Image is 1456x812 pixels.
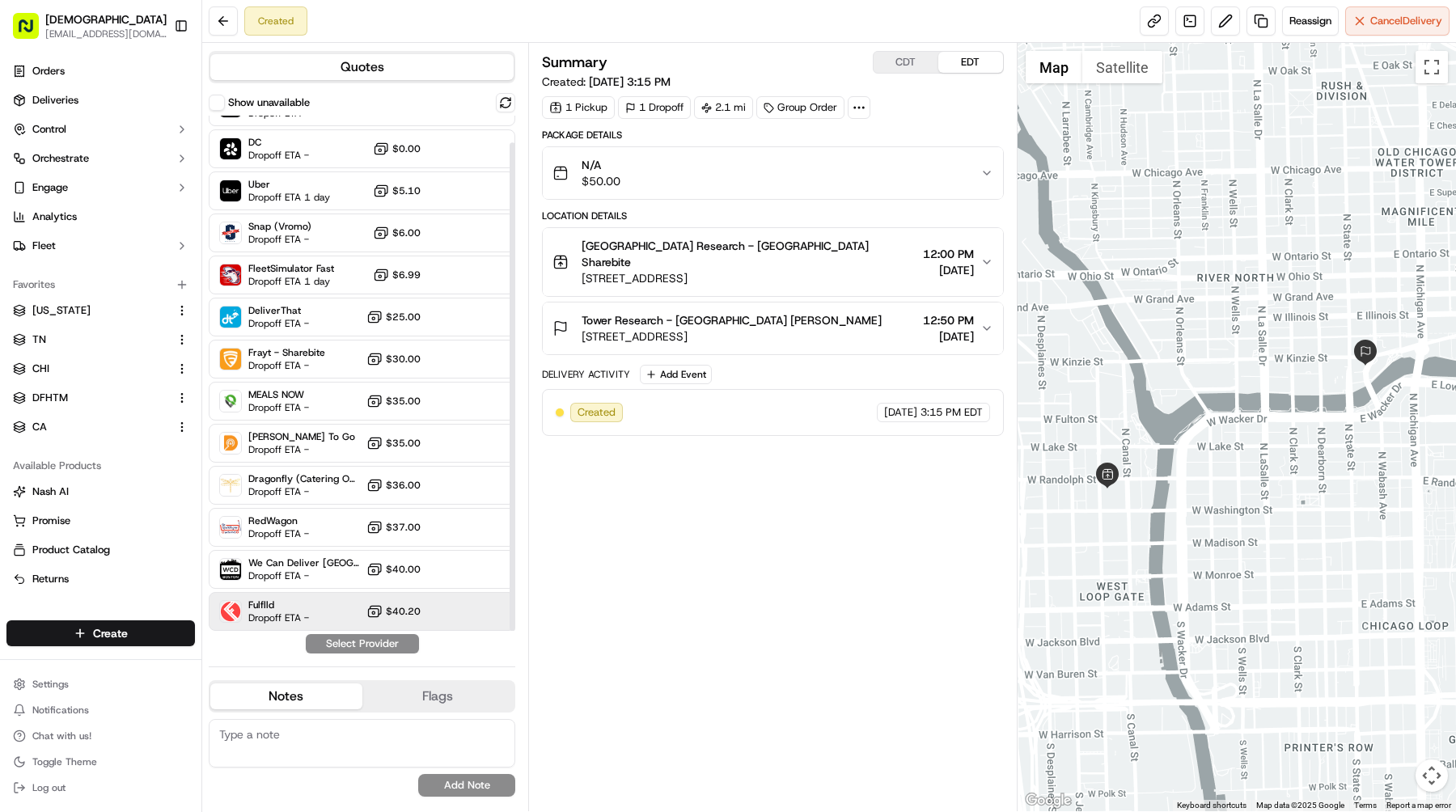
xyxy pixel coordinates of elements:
[32,781,66,794] span: Log out
[386,437,421,450] span: $35.00
[220,349,241,370] img: Frayt - Sharebite
[32,420,47,434] span: CA
[923,312,974,328] span: 12:50 PM
[220,264,241,285] img: FleetSimulator Fast
[582,270,916,286] span: [STREET_ADDRESS]
[6,146,195,171] button: Orchestrate
[362,683,514,709] button: Flags
[366,351,421,367] button: $30.00
[248,346,325,359] span: Frayt - Sharebite
[16,319,29,332] div: 📗
[6,356,195,382] button: CHI
[373,183,421,199] button: $5.10
[114,357,196,370] a: Powered byPylon
[220,307,241,328] img: DeliverThat
[248,485,360,498] span: Dropoff ETA -
[543,228,1003,296] button: [GEOGRAPHIC_DATA] Research - [GEOGRAPHIC_DATA] Sharebite[STREET_ADDRESS]12:00 PM[DATE]
[210,683,362,709] button: Notes
[248,527,309,540] span: Dropoff ETA -
[13,543,188,557] a: Product Catalog
[542,74,671,90] span: Created:
[32,755,97,768] span: Toggle Theme
[93,625,128,641] span: Create
[640,365,712,384] button: Add Event
[1282,6,1339,36] button: Reassign
[146,251,179,264] span: [DATE]
[45,27,167,40] span: [EMAIL_ADDRESS][DOMAIN_NAME]
[32,318,124,334] span: Knowledge Base
[366,435,421,451] button: $35.00
[6,620,195,646] button: Create
[32,93,78,108] span: Deliveries
[542,55,607,70] h3: Summary
[251,207,294,226] button: See all
[32,151,89,166] span: Orchestrate
[1082,51,1162,83] button: Show satellite imagery
[32,678,69,691] span: Settings
[1177,800,1246,811] button: Keyboard shortcuts
[32,391,68,405] span: DFHTM
[6,751,195,773] button: Toggle Theme
[542,368,630,381] div: Delivery Activity
[220,475,241,496] img: Dragonfly (Catering Onfleet)
[13,303,169,318] a: [US_STATE]
[6,204,195,230] a: Analytics
[220,138,241,159] img: Sharebite (Onfleet)
[392,269,421,281] span: $6.99
[32,704,89,717] span: Notifications
[366,309,421,325] button: $25.00
[13,514,188,528] a: Promise
[582,238,916,270] span: [GEOGRAPHIC_DATA] Research - [GEOGRAPHIC_DATA] Sharebite
[6,414,195,440] button: CA
[248,262,334,275] span: FleetSimulator Fast
[248,598,309,611] span: Fulflld
[248,136,309,149] span: DC
[130,311,266,340] a: 💻API Documentation
[248,191,330,204] span: Dropoff ETA 1 day
[923,328,974,345] span: [DATE]
[373,225,421,241] button: $6.00
[248,556,360,569] span: We Can Deliver [GEOGRAPHIC_DATA]
[373,267,421,283] button: $6.99
[6,725,195,747] button: Chat with us!
[248,275,334,288] span: Dropoff ETA 1 day
[1370,14,1442,28] span: Cancel Delivery
[220,222,241,243] img: Snap (Vromo)
[248,514,309,527] span: RedWagon
[73,171,222,184] div: We're available if you need us!
[582,157,620,173] span: N/A
[32,730,91,742] span: Chat with us!
[220,391,241,412] img: MEALS NOW
[542,96,615,119] div: 1 Pickup
[1022,790,1075,811] a: Open this area in Google Maps (opens a new window)
[884,405,917,420] span: [DATE]
[275,159,294,179] button: Start new chat
[13,484,188,499] a: Nash AI
[32,209,77,224] span: Analytics
[248,317,309,330] span: Dropoff ETA -
[386,395,421,408] span: $35.00
[1416,51,1448,83] button: Toggle fullscreen view
[1256,801,1344,810] span: Map data ©2025 Google
[248,569,360,582] span: Dropoff ETA -
[220,559,241,580] img: We Can Deliver Boston
[10,311,130,340] a: 📗Knowledge Base
[392,226,421,239] span: $6.00
[153,318,260,334] span: API Documentation
[137,251,142,264] span: •
[32,180,68,195] span: Engage
[16,154,45,184] img: 1736555255976-a54dd68f-1ca7-489b-9aae-adbdc363a1c4
[6,272,195,298] div: Favorites
[6,233,195,259] button: Fleet
[6,673,195,696] button: Settings
[386,563,421,576] span: $40.00
[366,603,421,620] button: $40.20
[1022,790,1075,811] img: Google
[366,477,421,493] button: $36.00
[248,388,309,401] span: MEALS NOW
[6,298,195,324] button: [US_STATE]
[210,54,514,80] button: Quotes
[16,16,49,49] img: Nash
[248,220,311,233] span: Snap (Vromo)
[582,173,620,189] span: $50.00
